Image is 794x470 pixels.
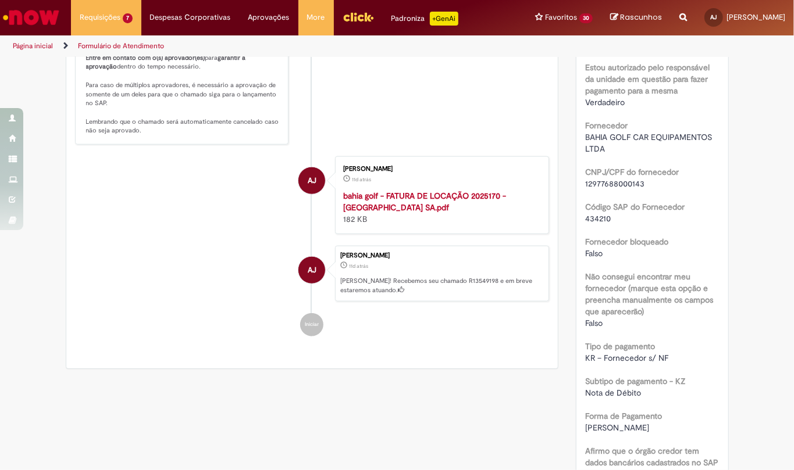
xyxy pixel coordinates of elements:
[86,53,205,62] b: Entre em contato com o(s) aprovador(es)
[308,256,316,284] span: AJ
[585,318,603,328] span: Falso
[86,53,248,71] b: garantir a aprovação
[585,248,603,259] span: Falso
[343,8,374,26] img: click_logo_yellow_360x200.png
[308,167,316,195] span: AJ
[585,236,668,247] b: Fornecedor bloqueado
[343,166,537,173] div: [PERSON_NAME]
[80,12,120,23] span: Requisições
[343,190,537,225] div: 182 KB
[585,132,714,154] span: BAHIA GOLF CAR EQUIPAMENTOS LTDA
[585,62,710,96] b: Estou autorizado pelo responsável da unidade em questão para fazer pagamento para a mesma
[585,341,655,351] b: Tipo de pagamento
[585,202,685,212] b: Código SAP do Fornecedor
[585,422,649,433] span: [PERSON_NAME]
[340,277,543,295] p: [PERSON_NAME]! Recebemos seu chamado R13549198 e em breve estaremos atuando.
[610,12,662,23] a: Rascunhos
[585,97,625,107] span: Verdadeiro
[391,12,458,26] div: Padroniza
[298,257,325,284] div: Antonio De Padua Rodrigues Da Silva Junior
[349,263,368,270] time: 19/09/2025 08:16:35
[349,263,368,270] span: 11d atrás
[585,167,679,177] b: CNPJ/CPF do fornecedor
[13,41,53,51] a: Página inicial
[585,353,668,363] span: KR – Fornecedor s/ NF
[585,213,611,224] span: 434210
[585,411,662,421] b: Forma de Pagamento
[727,12,785,22] span: [PERSON_NAME]
[9,35,521,57] ul: Trilhas de página
[78,41,164,51] a: Formulário de Atendimento
[343,191,506,213] a: bahia golf - FATURA DE LOCAÇÃO 2025170 - [GEOGRAPHIC_DATA] SA.pdf
[123,13,133,23] span: 7
[1,6,61,29] img: ServiceNow
[298,167,325,194] div: Antonio De Padua Rodrigues Da Silva Junior
[585,376,685,386] b: Subtipo de pagamento - KZ
[340,252,543,259] div: [PERSON_NAME]
[307,12,325,23] span: More
[585,178,645,189] span: 12977688000143
[585,388,641,398] span: Nota de Débito
[75,246,550,302] li: Antonio De Padua Rodrigues Da Silva Junior
[585,271,713,317] b: Não consegui encontrar meu fornecedor (marque esta opção e preencha manualmente os campos que apa...
[430,12,458,26] p: +GenAi
[620,12,662,23] span: Rascunhos
[150,12,231,23] span: Despesas Corporativas
[352,176,371,183] span: 11d atrás
[711,13,717,21] span: AJ
[585,120,628,131] b: Fornecedor
[248,12,290,23] span: Aprovações
[352,176,371,183] time: 19/09/2025 08:16:21
[545,12,577,23] span: Favoritos
[579,13,593,23] span: 30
